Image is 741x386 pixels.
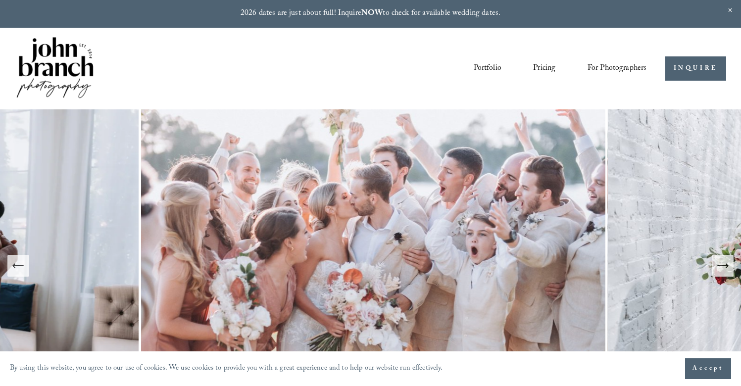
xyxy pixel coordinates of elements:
[10,362,443,376] p: By using this website, you agree to our use of cookies. We use cookies to provide you with a grea...
[7,255,29,277] button: Previous Slide
[15,35,95,102] img: John Branch IV Photography
[474,60,501,77] a: Portfolio
[692,364,724,374] span: Accept
[588,61,647,76] span: For Photographers
[665,56,726,81] a: INQUIRE
[533,60,555,77] a: Pricing
[685,358,731,379] button: Accept
[712,255,734,277] button: Next Slide
[588,60,647,77] a: folder dropdown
